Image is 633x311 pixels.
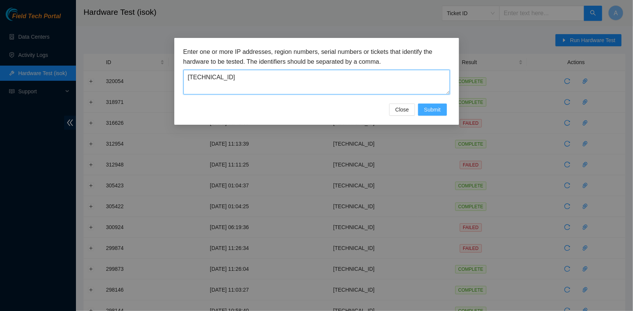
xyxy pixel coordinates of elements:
[395,105,409,114] span: Close
[183,47,450,66] h3: Enter one or more IP addresses, region numbers, serial numbers or tickets that identify the hardw...
[183,70,450,94] textarea: [TECHNICAL_ID]
[424,105,441,114] span: Submit
[418,104,447,116] button: Submit
[389,104,415,116] button: Close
